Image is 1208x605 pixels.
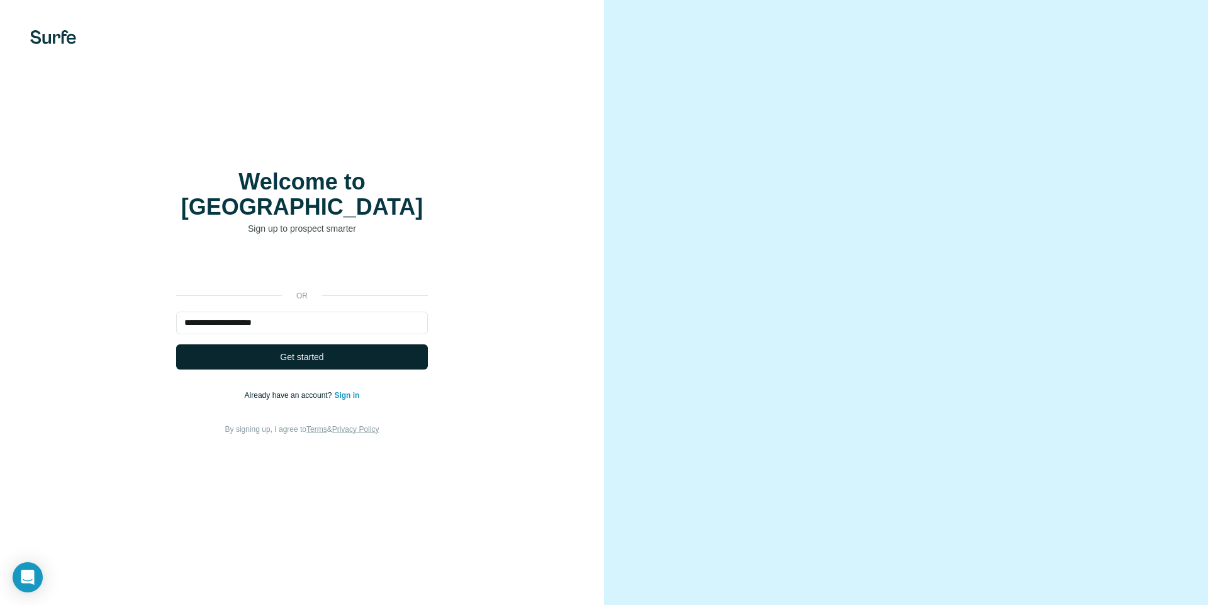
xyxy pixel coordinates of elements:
[176,169,428,220] h1: Welcome to [GEOGRAPHIC_DATA]
[176,222,428,235] p: Sign up to prospect smarter
[245,391,335,400] span: Already have an account?
[176,344,428,370] button: Get started
[170,254,434,281] iframe: Sign in with Google Button
[306,425,327,434] a: Terms
[225,425,379,434] span: By signing up, I agree to &
[30,30,76,44] img: Surfe's logo
[332,425,379,434] a: Privacy Policy
[282,290,322,302] p: or
[13,562,43,592] div: Open Intercom Messenger
[334,391,359,400] a: Sign in
[280,351,323,363] span: Get started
